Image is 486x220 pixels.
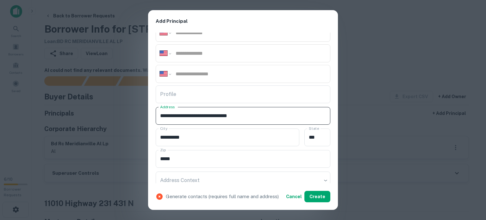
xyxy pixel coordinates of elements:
div: ​ [156,172,330,189]
p: Generate contacts (requires full name and address) [166,193,279,200]
label: Zip [160,147,166,153]
button: Create [304,191,330,202]
label: City [160,126,167,131]
iframe: Chat Widget [454,169,486,200]
label: State [309,126,319,131]
button: Cancel [283,191,304,202]
label: Address [160,104,175,110]
h2: Add Principal [148,10,338,33]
